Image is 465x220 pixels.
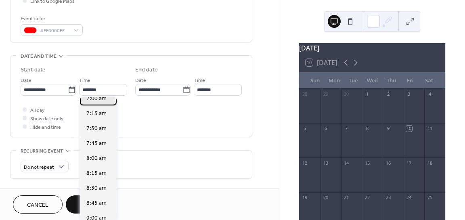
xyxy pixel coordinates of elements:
[364,195,370,201] div: 22
[86,139,107,147] span: 7:45 am
[401,73,420,89] div: Fri
[306,73,325,89] div: Sun
[344,73,362,89] div: Tue
[406,195,412,201] div: 24
[135,66,158,74] div: End date
[86,124,107,132] span: 7:30 am
[364,91,370,97] div: 1
[385,160,391,166] div: 16
[13,195,63,214] button: Cancel
[385,91,391,97] div: 2
[135,76,146,85] span: Date
[323,195,329,201] div: 20
[21,147,63,155] span: Recurring event
[325,73,344,89] div: Mon
[427,195,433,201] div: 25
[344,195,350,201] div: 21
[420,73,439,89] div: Sat
[27,201,48,210] span: Cancel
[382,73,401,89] div: Thu
[344,126,350,132] div: 7
[21,66,46,74] div: Start date
[24,163,54,172] span: Do not repeat
[86,109,107,117] span: 7:15 am
[406,91,412,97] div: 3
[302,91,308,97] div: 28
[427,126,433,132] div: 11
[364,126,370,132] div: 8
[385,195,391,201] div: 23
[385,126,391,132] div: 9
[30,115,63,123] span: Show date only
[427,91,433,97] div: 4
[40,27,70,35] span: #FF0000FF
[86,184,107,192] span: 8:30 am
[363,73,382,89] div: Wed
[302,195,308,201] div: 19
[364,160,370,166] div: 15
[344,160,350,166] div: 14
[344,91,350,97] div: 30
[30,106,44,115] span: All day
[406,160,412,166] div: 17
[299,43,445,53] div: [DATE]
[323,126,329,132] div: 6
[86,169,107,177] span: 8:15 am
[21,52,57,61] span: Date and time
[302,126,308,132] div: 5
[21,76,31,85] span: Date
[21,15,81,23] div: Event color
[302,160,308,166] div: 12
[66,195,107,214] button: Save
[86,94,107,103] span: 7:00 am
[427,160,433,166] div: 18
[86,154,107,162] span: 8:00 am
[323,91,329,97] div: 29
[79,76,90,85] span: Time
[323,160,329,166] div: 13
[30,123,61,132] span: Hide end time
[86,199,107,207] span: 8:45 am
[194,76,205,85] span: Time
[406,126,412,132] div: 10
